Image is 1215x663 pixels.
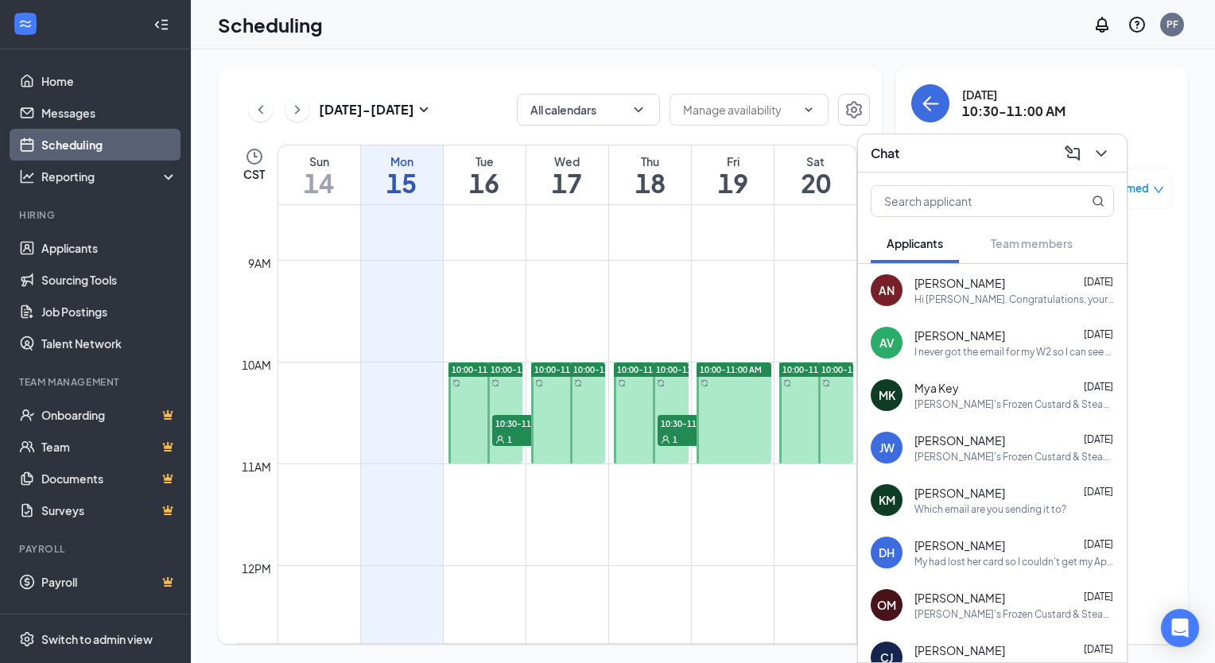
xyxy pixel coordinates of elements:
[19,542,174,556] div: Payroll
[41,129,177,161] a: Scheduling
[319,101,414,118] h3: [DATE] - [DATE]
[491,364,553,375] span: 10:00-11:00 AM
[1092,195,1104,207] svg: MagnifyingGlass
[41,65,177,97] a: Home
[914,642,1005,658] span: [PERSON_NAME]
[914,590,1005,606] span: [PERSON_NAME]
[879,387,895,403] div: MK
[41,463,177,494] a: DocumentsCrown
[41,328,177,359] a: Talent Network
[991,236,1073,250] span: Team members
[517,94,660,126] button: All calendarsChevronDown
[838,94,870,126] button: Settings
[535,379,543,387] svg: Sync
[278,169,360,196] h1: 14
[692,145,774,204] a: September 19, 2025
[19,631,35,647] svg: Settings
[774,169,856,196] h1: 20
[361,145,443,204] a: September 15, 2025
[1092,144,1111,163] svg: ChevronDown
[17,16,33,32] svg: WorkstreamLogo
[1084,328,1113,340] span: [DATE]
[887,236,943,250] span: Applicants
[879,545,895,560] div: DH
[774,153,856,169] div: Sat
[701,379,708,387] svg: Sync
[914,328,1005,343] span: [PERSON_NAME]
[239,560,274,577] div: 12pm
[253,100,269,119] svg: ChevronLeft
[444,169,526,196] h1: 16
[914,397,1114,411] div: [PERSON_NAME]'s Frozen Custard & Steakburgers is so excited for you to join our team! Do you know...
[914,485,1005,501] span: [PERSON_NAME]
[41,296,177,328] a: Job Postings
[658,415,737,431] span: 10:30-11:00 AM
[526,145,608,204] a: September 17, 2025
[774,145,856,204] a: September 20, 2025
[914,380,959,396] span: Mya Key
[821,364,883,375] span: 10:00-11:00 AM
[1166,17,1178,31] div: PF
[673,434,677,445] span: 1
[153,17,169,33] svg: Collapse
[914,555,1114,568] div: My had lost her card so I couldn't get my App Store figured out and I was wondering could you sen...
[657,379,665,387] svg: Sync
[782,364,844,375] span: 10:00-11:00 AM
[289,100,305,119] svg: ChevronRight
[1089,141,1114,166] button: ChevronDown
[574,379,582,387] svg: Sync
[285,98,309,122] button: ChevronRight
[921,94,940,113] svg: ArrowLeft
[414,100,433,119] svg: SmallChevronDown
[361,169,443,196] h1: 15
[444,153,526,169] div: Tue
[491,379,499,387] svg: Sync
[879,492,895,508] div: KM
[41,264,177,296] a: Sourcing Tools
[911,84,949,122] button: back-button
[914,345,1114,359] div: I never got the email for my W2 so I can see when I start
[492,415,572,431] span: 10:30-11:00 AM
[249,98,273,122] button: ChevronLeft
[19,169,35,184] svg: Analysis
[962,103,1066,120] h3: 10:30-11:00 AM
[1128,15,1147,34] svg: QuestionInfo
[278,153,360,169] div: Sun
[1084,276,1113,288] span: [DATE]
[617,364,679,375] span: 10:00-11:00 AM
[452,379,460,387] svg: Sync
[914,502,1066,516] div: Which email are you sending it to?
[914,432,1005,448] span: [PERSON_NAME]
[802,103,815,116] svg: ChevronDown
[783,379,791,387] svg: Sync
[914,275,1005,291] span: [PERSON_NAME]
[245,147,264,166] svg: Clock
[914,607,1114,621] div: [PERSON_NAME]'s Frozen Custard & Steakburgers is so excited for you to join our team! Do you know...
[19,375,174,389] div: Team Management
[962,87,1066,103] div: [DATE]
[609,153,691,169] div: Thu
[631,102,646,118] svg: ChevronDown
[41,97,177,129] a: Messages
[609,169,691,196] h1: 18
[243,166,265,182] span: CST
[618,379,626,387] svg: Sync
[871,145,899,162] h3: Chat
[41,399,177,431] a: OnboardingCrown
[914,450,1114,463] div: [PERSON_NAME]'s Frozen Custard & Steakburgers is so excited for you to join our team! Do you know...
[871,186,1060,216] input: Search applicant
[661,435,670,444] svg: User
[239,458,274,475] div: 11am
[844,100,864,119] svg: Settings
[507,434,512,445] span: 1
[683,101,796,118] input: Manage availability
[534,364,596,375] span: 10:00-11:00 AM
[1084,591,1113,603] span: [DATE]
[1084,381,1113,393] span: [DATE]
[361,153,443,169] div: Mon
[1084,433,1113,445] span: [DATE]
[452,364,514,375] span: 10:00-11:00 AM
[41,232,177,264] a: Applicants
[41,169,178,184] div: Reporting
